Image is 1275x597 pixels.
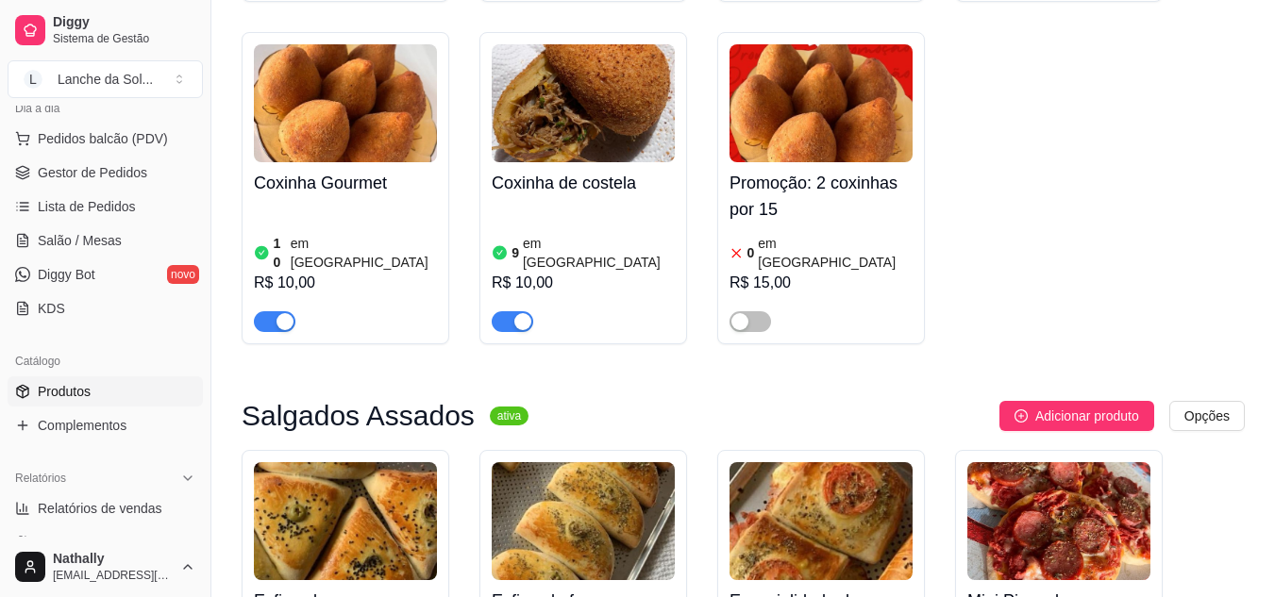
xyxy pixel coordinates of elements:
[8,225,203,256] a: Salão / Mesas
[747,243,755,262] article: 0
[758,234,913,272] article: em [GEOGRAPHIC_DATA]
[523,234,675,272] article: em [GEOGRAPHIC_DATA]
[291,234,437,272] article: em [GEOGRAPHIC_DATA]
[730,462,913,580] img: product-image
[38,499,162,518] span: Relatórios de vendas
[8,124,203,154] button: Pedidos balcão (PDV)
[38,265,95,284] span: Diggy Bot
[730,272,913,294] div: R$ 15,00
[38,416,126,435] span: Complementos
[1184,406,1230,426] span: Opções
[8,493,203,523] a: Relatórios de vendas
[53,551,173,568] span: Nathally
[492,272,675,294] div: R$ 10,00
[38,382,91,401] span: Produtos
[38,299,65,318] span: KDS
[53,568,173,583] span: [EMAIL_ADDRESS][DOMAIN_NAME]
[8,259,203,290] a: Diggy Botnovo
[53,14,195,31] span: Diggy
[8,158,203,188] a: Gestor de Pedidos
[1035,406,1139,426] span: Adicionar produto
[1169,401,1245,431] button: Opções
[274,234,287,272] article: 10
[53,31,195,46] span: Sistema de Gestão
[38,129,168,148] span: Pedidos balcão (PDV)
[38,197,136,216] span: Lista de Pedidos
[8,93,203,124] div: Dia a dia
[242,405,475,427] h3: Salgados Assados
[8,8,203,53] a: DiggySistema de Gestão
[8,544,203,589] button: Nathally[EMAIL_ADDRESS][DOMAIN_NAME]
[254,170,437,196] h4: Coxinha Gourmet
[730,170,913,223] h4: Promoção: 2 coxinhas por 15
[967,462,1150,580] img: product-image
[24,70,42,89] span: L
[730,44,913,162] img: product-image
[8,376,203,406] a: Produtos
[38,231,122,250] span: Salão / Mesas
[38,163,147,182] span: Gestor de Pedidos
[38,533,158,552] span: Relatório de clientes
[254,462,437,580] img: product-image
[8,346,203,376] div: Catálogo
[492,462,675,580] img: product-image
[999,401,1154,431] button: Adicionar produto
[8,60,203,98] button: Select a team
[492,170,675,196] h4: Coxinha de costela
[492,44,675,162] img: product-image
[58,70,153,89] div: Lanche da Sol ...
[512,243,519,262] article: 9
[8,527,203,557] a: Relatório de clientes
[8,410,203,440] a: Complementos
[490,406,528,425] sup: ativa
[8,191,203,222] a: Lista de Pedidos
[254,272,437,294] div: R$ 10,00
[15,471,66,486] span: Relatórios
[1015,409,1028,423] span: plus-circle
[8,293,203,323] a: KDS
[254,44,437,162] img: product-image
